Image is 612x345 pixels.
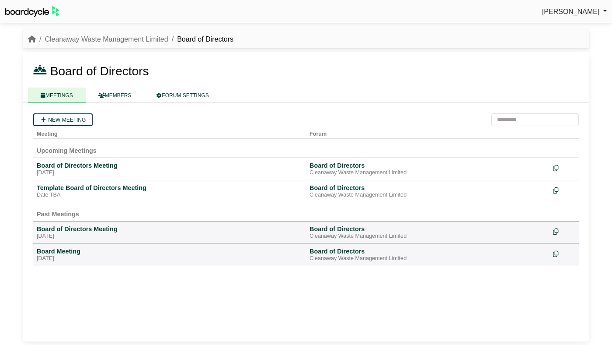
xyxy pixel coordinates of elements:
[309,233,546,240] div: Cleanaway Waste Management Limited
[86,88,144,103] a: MEMBERS
[37,225,303,233] div: Board of Directors Meeting
[553,162,575,173] div: Make a copy
[309,169,546,176] div: Cleanaway Waste Management Limited
[309,162,546,169] div: Board of Directors
[553,247,575,259] div: Make a copy
[553,184,575,196] div: Make a copy
[37,255,303,262] div: [DATE]
[33,202,579,222] td: Past Meetings
[309,255,546,262] div: Cleanaway Waste Management Limited
[37,169,303,176] div: [DATE]
[28,34,233,45] nav: breadcrumb
[33,138,579,158] td: Upcoming Meetings
[144,88,221,103] a: FORUM SETTINGS
[45,35,168,43] a: Cleanaway Waste Management Limited
[542,6,607,18] a: [PERSON_NAME]
[309,192,546,199] div: Cleanaway Waste Management Limited
[37,162,303,176] a: Board of Directors Meeting [DATE]
[33,113,93,126] a: New meeting
[33,126,306,139] th: Meeting
[37,225,303,240] a: Board of Directors Meeting [DATE]
[37,247,303,255] div: Board Meeting
[5,6,59,17] img: BoardcycleBlackGreen-aaafeed430059cb809a45853b8cf6d952af9d84e6e89e1f1685b34bfd5cb7d64.svg
[37,162,303,169] div: Board of Directors Meeting
[309,247,546,255] div: Board of Directors
[50,64,149,78] span: Board of Directors
[37,233,303,240] div: [DATE]
[309,247,546,262] a: Board of Directors Cleanaway Waste Management Limited
[542,8,600,15] span: [PERSON_NAME]
[309,184,546,199] a: Board of Directors Cleanaway Waste Management Limited
[553,225,575,237] div: Make a copy
[309,225,546,240] a: Board of Directors Cleanaway Waste Management Limited
[309,184,546,192] div: Board of Directors
[28,88,86,103] a: MEETINGS
[168,34,233,45] li: Board of Directors
[37,192,303,199] div: Date TBA
[37,184,303,199] a: Template Board of Directors Meeting Date TBA
[309,225,546,233] div: Board of Directors
[306,126,549,139] th: Forum
[309,162,546,176] a: Board of Directors Cleanaway Waste Management Limited
[37,247,303,262] a: Board Meeting [DATE]
[37,184,303,192] div: Template Board of Directors Meeting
